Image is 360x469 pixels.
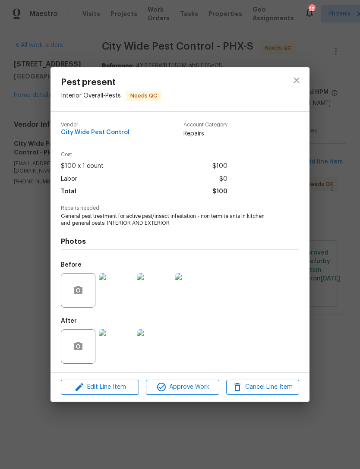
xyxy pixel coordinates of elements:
span: Repairs needed [61,205,299,211]
span: Needs QC [127,91,161,100]
button: close [286,70,307,91]
span: Edit Line Item [63,382,136,393]
span: Account Category [183,122,227,128]
h5: After [61,318,77,324]
span: Labor [61,173,77,186]
span: $100 x 1 count [61,160,104,173]
span: Approve Work [148,382,216,393]
span: Cost [61,152,227,157]
button: Edit Line Item [61,380,139,395]
span: City Wide Pest Control [61,129,129,136]
span: Repairs [183,129,227,138]
div: 25 [309,5,315,14]
span: General pest treatment for active pest/insect infestation - non termite ants in kitchen and gener... [61,213,275,227]
span: $100 [212,186,227,198]
span: Total [61,186,76,198]
span: Vendor [61,122,129,128]
h5: Before [61,262,82,268]
span: $0 [219,173,227,186]
span: $100 [212,160,227,173]
span: Interior Overall - Pests [61,93,121,99]
span: Cancel Line Item [229,382,297,393]
h4: Photos [61,237,299,246]
button: Approve Work [146,380,219,395]
button: Cancel Line Item [226,380,299,395]
span: Pest present [61,78,161,87]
